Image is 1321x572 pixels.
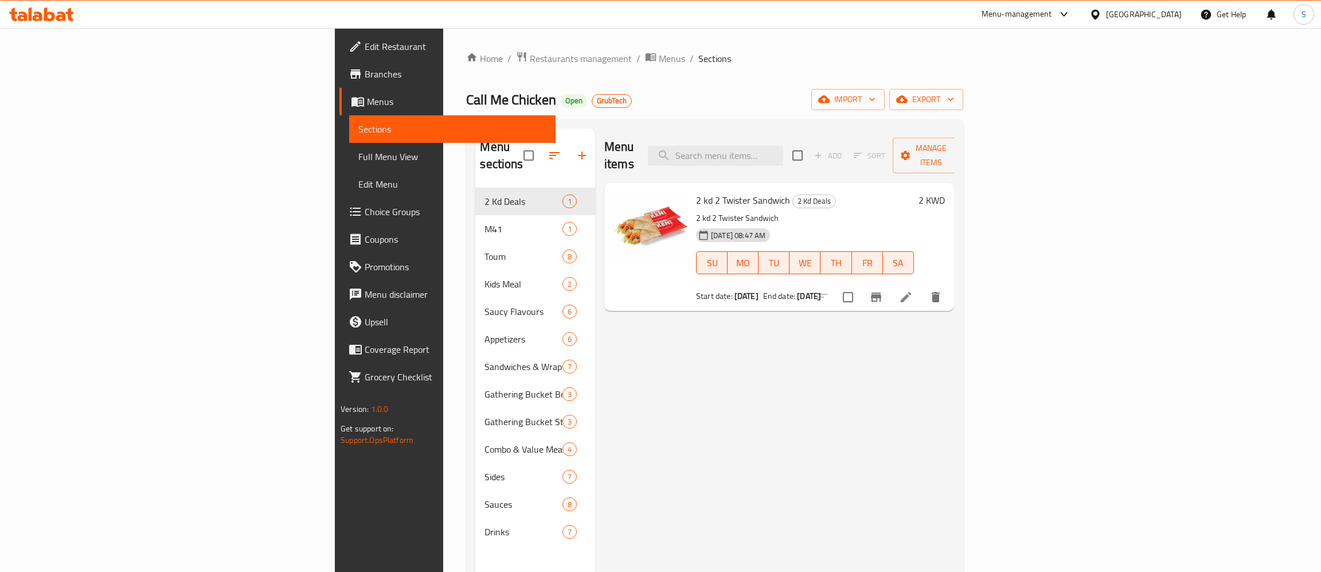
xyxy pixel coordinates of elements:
[475,215,595,243] div: M411
[475,183,595,550] nav: Menu sections
[889,89,963,110] button: export
[484,497,562,511] div: Sauces
[763,289,795,303] span: End date:
[484,415,562,429] span: Gathering Bucket Strips
[563,361,576,372] span: 7
[563,251,576,262] span: 8
[899,290,913,304] a: Edit menu item
[563,499,576,510] span: 8
[1302,8,1306,21] span: S
[475,188,595,215] div: 2 Kd Deals1
[563,196,576,207] span: 1
[563,224,576,235] span: 1
[339,253,556,281] a: Promotions
[475,325,595,353] div: Appetizers6
[562,497,577,511] div: items
[475,518,595,546] div: Drinks7
[563,444,576,455] span: 4
[698,52,731,65] span: Sections
[696,251,728,274] button: SU
[484,277,562,291] span: Kids Meal
[365,67,546,81] span: Branches
[358,150,546,164] span: Full Menu View
[810,147,846,165] span: Add item
[466,51,963,66] nav: breadcrumb
[701,255,723,271] span: SU
[562,470,577,484] div: items
[484,222,562,236] div: M41
[562,360,577,373] div: items
[893,138,970,173] button: Manage items
[792,194,836,208] div: 2 Kd Deals
[349,143,556,170] a: Full Menu View
[339,308,556,336] a: Upsell
[592,96,631,106] span: GrubTech
[484,525,562,539] span: Drinks
[484,387,562,401] span: Gathering Bucket Bone In
[475,243,595,270] div: Toum8
[793,194,835,208] span: 2 Kd Deals
[728,251,759,274] button: MO
[696,289,733,303] span: Start date:
[759,251,790,274] button: TU
[636,52,640,65] li: /
[1106,8,1182,21] div: [GEOGRAPHIC_DATA]
[349,170,556,198] a: Edit Menu
[562,387,577,401] div: items
[562,194,577,208] div: items
[648,146,783,166] input: search
[530,52,632,65] span: Restaurants management
[734,289,759,303] b: [DATE]
[339,281,556,308] a: Menu disclaimer
[517,143,541,168] span: Select all sections
[820,92,876,107] span: import
[339,198,556,225] a: Choice Groups
[475,270,595,298] div: Kids Meal2
[365,343,546,356] span: Coverage Report
[562,442,577,456] div: items
[484,194,562,208] span: 2 Kd Deals
[604,138,634,173] h2: Menu items
[562,250,577,263] div: items
[919,192,945,208] h6: 2 KWD
[339,88,556,115] a: Menus
[836,285,860,309] span: Select to update
[541,142,568,169] span: Sort sections
[475,408,595,435] div: Gathering Bucket Strips3
[475,491,595,518] div: Sauces8
[484,250,562,263] span: Toum
[484,332,562,346] span: Appetizers
[475,298,595,325] div: Saucy Flavours6
[339,60,556,88] a: Branches
[339,225,556,253] a: Coupons
[341,433,413,448] a: Support.OpsPlatform
[659,52,685,65] span: Menus
[862,283,890,311] button: Branch-specific-item
[846,147,893,165] span: Select section first
[365,370,546,384] span: Grocery Checklist
[645,51,685,66] a: Menus
[785,143,810,168] span: Select section
[367,95,546,108] span: Menus
[763,255,785,271] span: TU
[339,363,556,391] a: Grocery Checklist
[562,332,577,346] div: items
[902,141,960,170] span: Manage items
[475,435,595,463] div: Combo & Value Meals4
[811,89,885,110] button: import
[820,251,851,274] button: TH
[563,527,576,538] span: 7
[562,415,577,429] div: items
[484,360,562,373] div: Sandwiches & Wraps
[484,470,562,484] span: Sides
[484,305,562,318] span: Saucy Flavours
[563,279,576,290] span: 2
[690,52,694,65] li: /
[562,222,577,236] div: items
